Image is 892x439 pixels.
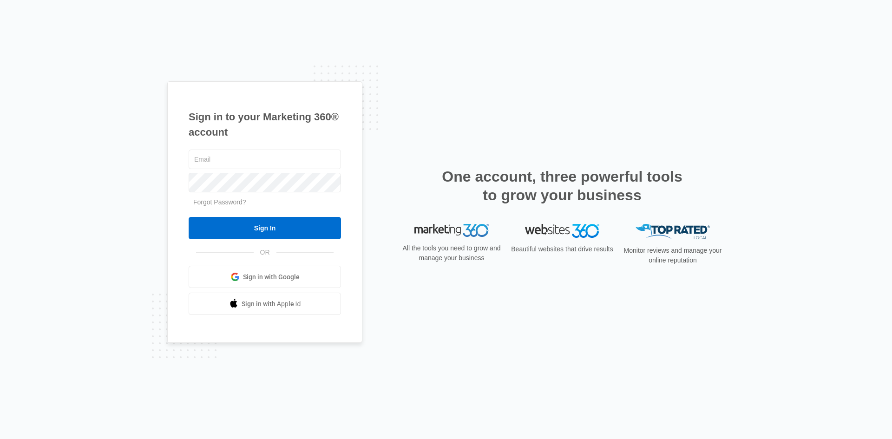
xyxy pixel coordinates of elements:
[400,243,504,263] p: All the tools you need to grow and manage your business
[189,293,341,315] a: Sign in with Apple Id
[243,272,300,282] span: Sign in with Google
[510,244,614,254] p: Beautiful websites that drive results
[525,224,599,237] img: Websites 360
[193,198,246,206] a: Forgot Password?
[189,266,341,288] a: Sign in with Google
[189,109,341,140] h1: Sign in to your Marketing 360® account
[439,167,685,204] h2: One account, three powerful tools to grow your business
[414,224,489,237] img: Marketing 360
[621,246,725,265] p: Monitor reviews and manage your online reputation
[254,248,276,257] span: OR
[242,299,301,309] span: Sign in with Apple Id
[636,224,710,239] img: Top Rated Local
[189,217,341,239] input: Sign In
[189,150,341,169] input: Email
